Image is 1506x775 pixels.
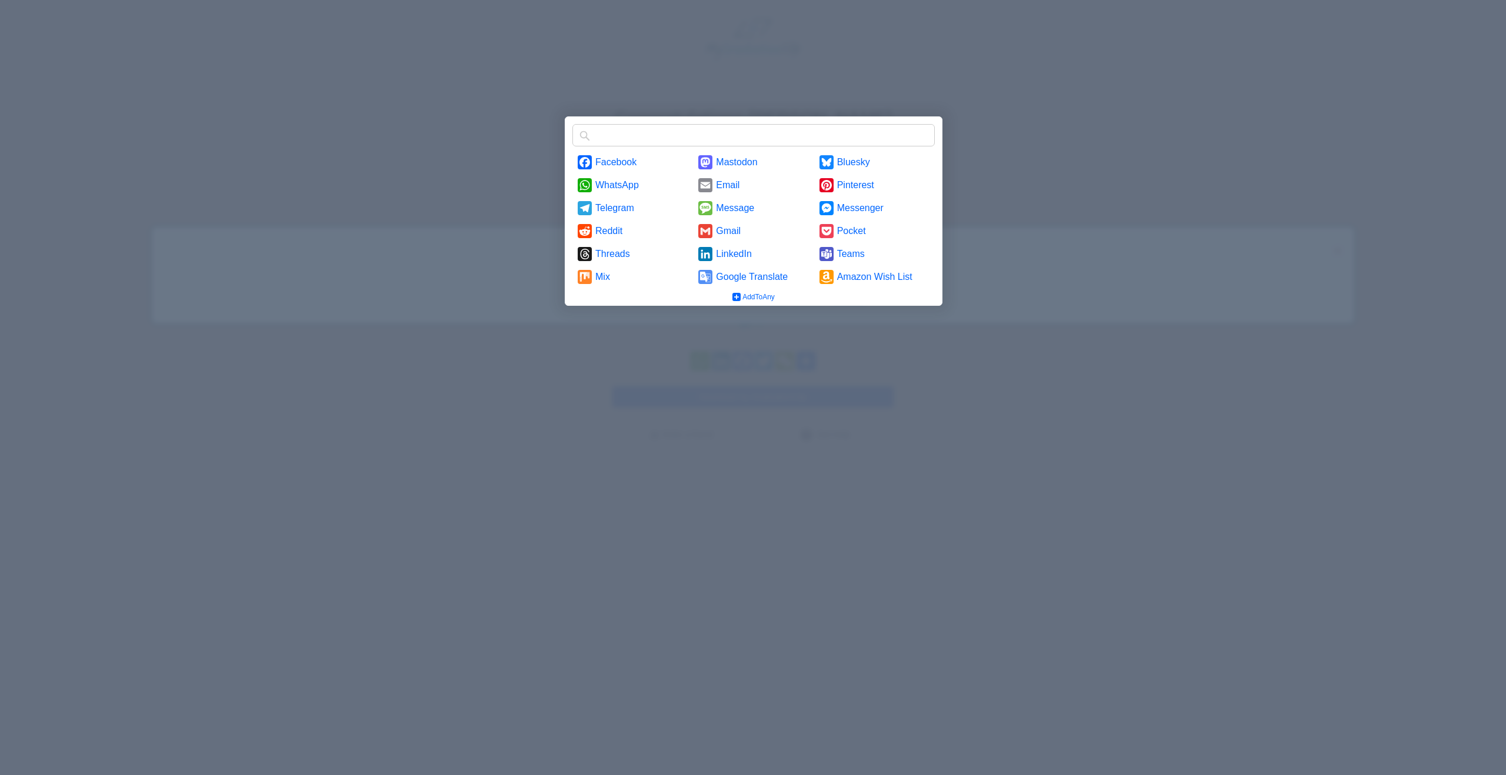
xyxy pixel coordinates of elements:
[693,243,814,265] a: LinkedIn
[572,197,693,219] a: Telegram
[693,174,814,196] a: Email
[693,151,814,173] a: Mastodon
[572,174,693,196] a: WhatsApp
[572,266,693,288] a: Mix
[693,197,814,219] a: Message
[693,220,814,242] a: Gmail
[572,220,693,242] a: Reddit
[572,243,693,265] a: Threads
[814,174,935,196] a: Pinterest
[572,151,693,173] a: Facebook
[724,288,783,306] a: AddToAny
[693,266,814,288] a: Google Translate
[814,266,935,288] a: Amazon Wish List
[814,197,935,219] a: Messenger
[814,220,935,242] a: Pocket
[814,151,935,173] a: Bluesky
[814,243,935,265] a: Teams
[565,116,942,306] div: Share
